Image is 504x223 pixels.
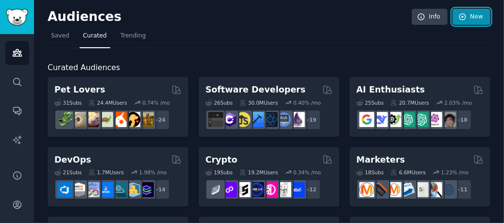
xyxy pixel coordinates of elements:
[84,182,100,197] img: Docker_DevOps
[6,9,28,26] img: GummySearch logo
[414,112,429,127] img: chatgpt_prompts_
[400,112,415,127] img: chatgpt_promptDesign
[150,110,170,130] div: + 24
[112,182,127,197] img: platformengineering
[427,182,442,197] img: MarketingResearch
[441,112,456,127] img: ArtificalIntelligence
[222,112,237,127] img: csharp
[390,169,426,176] div: 6.6M Users
[205,169,233,176] div: 19 Sub s
[276,112,291,127] img: AskComputerScience
[57,182,72,197] img: azuredevops
[83,32,107,40] span: Curated
[290,112,305,127] img: elixir
[150,179,170,200] div: + 14
[356,84,425,96] h2: AI Enthusiasts
[452,110,472,130] div: + 18
[301,179,321,200] div: + 12
[373,112,388,127] img: DeepSeek
[373,182,388,197] img: bigseo
[139,169,167,176] div: 1.98 % /mo
[142,99,170,106] div: 0.74 % /mo
[80,28,110,48] a: Curated
[239,169,278,176] div: 19.2M Users
[71,112,86,127] img: ballpython
[48,28,73,48] a: Saved
[441,182,456,197] img: OnlineMarketing
[117,28,149,48] a: Trending
[54,84,105,96] h2: Pet Lovers
[453,9,490,25] a: New
[98,182,113,197] img: DevOpsLinks
[249,182,264,197] img: web3
[452,179,472,200] div: + 11
[71,182,86,197] img: AWS_Certified_Experts
[356,169,384,176] div: 18 Sub s
[390,99,429,106] div: 20.7M Users
[125,182,140,197] img: aws_cdk
[98,112,113,127] img: turtle
[290,182,305,197] img: defi_
[386,112,402,127] img: AItoolsCatalog
[427,112,442,127] img: OpenAIDev
[235,182,251,197] img: ethstaker
[301,110,321,130] div: + 19
[112,112,127,127] img: cockatiel
[414,182,429,197] img: googleads
[359,112,374,127] img: GoogleGeminiAI
[88,169,124,176] div: 1.7M Users
[88,99,127,106] div: 24.4M Users
[205,99,233,106] div: 26 Sub s
[412,9,448,25] a: Info
[139,182,154,197] img: PlatformEngineers
[57,112,72,127] img: herpetology
[120,32,146,40] span: Trending
[51,32,69,40] span: Saved
[263,182,278,197] img: defiblockchain
[125,112,140,127] img: PetAdvice
[356,99,384,106] div: 25 Sub s
[205,84,305,96] h2: Software Developers
[48,9,412,25] h2: Audiences
[263,112,278,127] img: reactnative
[54,169,82,176] div: 21 Sub s
[54,99,82,106] div: 31 Sub s
[359,182,374,197] img: content_marketing
[222,182,237,197] img: 0xPolygon
[249,112,264,127] img: iOSProgramming
[441,169,469,176] div: 1.23 % /mo
[205,154,237,166] h2: Crypto
[276,182,291,197] img: CryptoNews
[48,62,120,74] span: Curated Audiences
[239,99,278,106] div: 30.0M Users
[400,182,415,197] img: Emailmarketing
[386,182,402,197] img: AskMarketing
[356,154,405,166] h2: Marketers
[54,154,91,166] h2: DevOps
[235,112,251,127] img: learnjavascript
[293,169,321,176] div: 0.34 % /mo
[139,112,154,127] img: dogbreed
[444,99,472,106] div: 2.03 % /mo
[208,182,223,197] img: ethfinance
[293,99,321,106] div: 0.40 % /mo
[208,112,223,127] img: software
[84,112,100,127] img: leopardgeckos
